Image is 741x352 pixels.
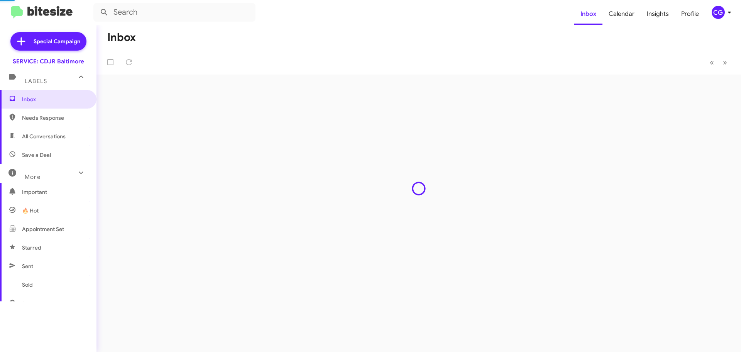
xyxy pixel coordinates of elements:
span: Labels [25,78,47,85]
span: Sent [22,262,33,270]
span: Appointment Set [22,225,64,233]
nav: Page navigation example [705,54,732,70]
span: Inbox [22,95,88,103]
h1: Inbox [107,31,136,44]
span: « [710,58,714,67]
span: Sold Responded [22,299,63,307]
button: Next [718,54,732,70]
span: More [25,173,41,180]
button: CG [705,6,733,19]
span: Needs Response [22,114,88,122]
span: Save a Deal [22,151,51,159]
a: Inbox [574,3,602,25]
span: Important [22,188,88,196]
span: Special Campaign [34,37,80,45]
span: 🔥 Hot [22,207,39,214]
span: Sold [22,281,33,289]
button: Previous [705,54,719,70]
span: » [723,58,727,67]
span: All Conversations [22,133,66,140]
span: Starred [22,244,41,252]
a: Insights [641,3,675,25]
div: SERVICE: CDJR Baltimore [13,58,84,65]
a: Special Campaign [10,32,86,51]
a: Calendar [602,3,641,25]
input: Search [93,3,255,22]
a: Profile [675,3,705,25]
div: CG [712,6,725,19]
